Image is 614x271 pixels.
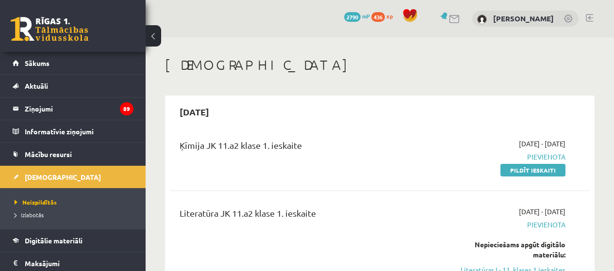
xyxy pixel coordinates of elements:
[15,198,136,207] a: Neizpildītās
[13,120,133,143] a: Informatīvie ziņojumi
[13,52,133,74] a: Sākums
[170,100,219,123] h2: [DATE]
[344,12,361,22] span: 2790
[120,102,133,115] i: 89
[386,12,393,20] span: xp
[13,97,133,120] a: Ziņojumi89
[25,173,101,181] span: [DEMOGRAPHIC_DATA]
[362,12,370,20] span: mP
[25,81,48,90] span: Aktuāli
[11,17,88,41] a: Rīgas 1. Tālmācības vidusskola
[25,120,133,143] legend: Informatīvie ziņojumi
[371,12,385,22] span: 436
[447,220,565,230] span: Pievienota
[493,14,554,23] a: [PERSON_NAME]
[13,143,133,165] a: Mācību resursi
[447,152,565,162] span: Pievienota
[371,12,398,20] a: 436 xp
[500,164,565,176] a: Pildīt ieskaiti
[165,57,595,73] h1: [DEMOGRAPHIC_DATA]
[344,12,370,20] a: 2790 mP
[180,207,432,224] div: Literatūra JK 11.a2 klase 1. ieskaite
[15,210,136,219] a: Izlabotās
[447,239,565,260] div: Nepieciešams apgūt digitālo materiālu:
[180,139,432,157] div: Ķīmija JK 11.a2 klase 1. ieskaite
[477,15,487,24] img: Aleksandrs Maļcevs
[25,236,83,245] span: Digitālie materiāli
[519,207,565,217] span: [DATE] - [DATE]
[13,166,133,188] a: [DEMOGRAPHIC_DATA]
[25,97,133,120] legend: Ziņojumi
[519,139,565,149] span: [DATE] - [DATE]
[15,211,44,219] span: Izlabotās
[15,198,57,206] span: Neizpildītās
[13,75,133,97] a: Aktuāli
[13,229,133,252] a: Digitālie materiāli
[25,150,72,159] span: Mācību resursi
[25,59,50,67] span: Sākums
